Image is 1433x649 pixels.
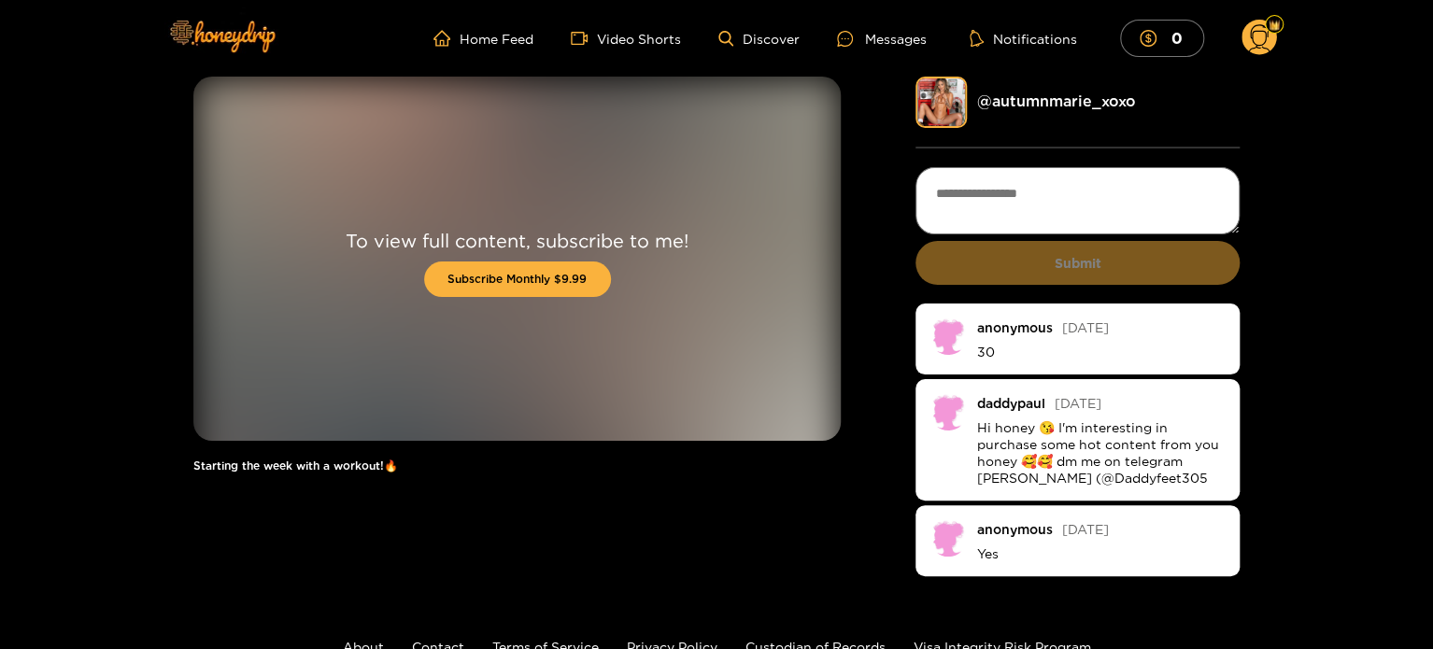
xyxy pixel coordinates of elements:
div: daddypaul [976,396,1044,410]
p: Hi honey 😘 I'm interesting in purchase some hot content from you honey 🥰🥰 dm me on telegram [PERS... [976,419,1226,487]
span: video-camera [571,30,597,47]
img: no-avatar.png [929,317,967,355]
span: dollar [1140,30,1166,47]
a: @ autumnmarie_xoxo [976,92,1135,109]
mark: 0 [1168,28,1185,48]
p: 30 [976,344,1226,360]
span: home [433,30,460,47]
img: autumnmarie_xoxo [915,77,967,128]
div: anonymous [976,320,1052,334]
img: Fan Level [1269,20,1280,31]
button: Submit [915,241,1240,285]
img: no-avatar.png [929,519,967,557]
div: anonymous [976,522,1052,536]
a: Discover [718,31,800,47]
img: no-avatar.png [929,393,967,430]
a: Home Feed [433,30,533,47]
span: [DATE] [1054,396,1100,410]
button: 0 [1120,20,1204,56]
button: Notifications [964,29,1083,48]
span: [DATE] [1061,320,1108,334]
button: Subscribe Monthly $9.99 [424,261,611,297]
a: Video Shorts [571,30,681,47]
span: [DATE] [1061,522,1108,536]
p: Yes [976,545,1226,562]
p: To view full content, subscribe to me! [346,229,688,252]
div: Messages [837,28,927,49]
h1: Starting the week with a workout!🔥 [193,459,841,473]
